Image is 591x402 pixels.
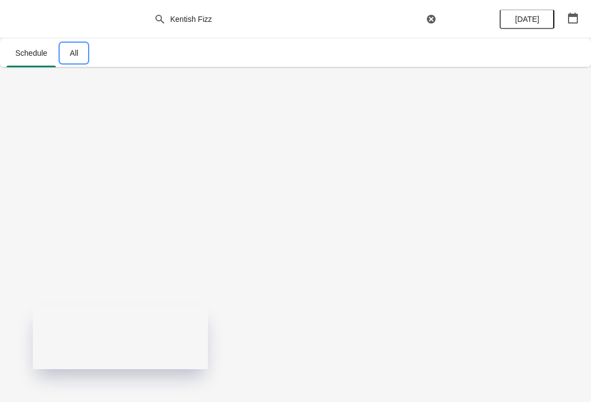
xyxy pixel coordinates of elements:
[60,43,88,63] span: All
[500,9,554,29] button: [DATE]
[33,306,208,369] iframe: Experiences App Status
[515,15,539,24] span: [DATE]
[7,43,56,63] span: Schedule
[170,9,424,29] input: Search
[426,14,437,25] button: Clear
